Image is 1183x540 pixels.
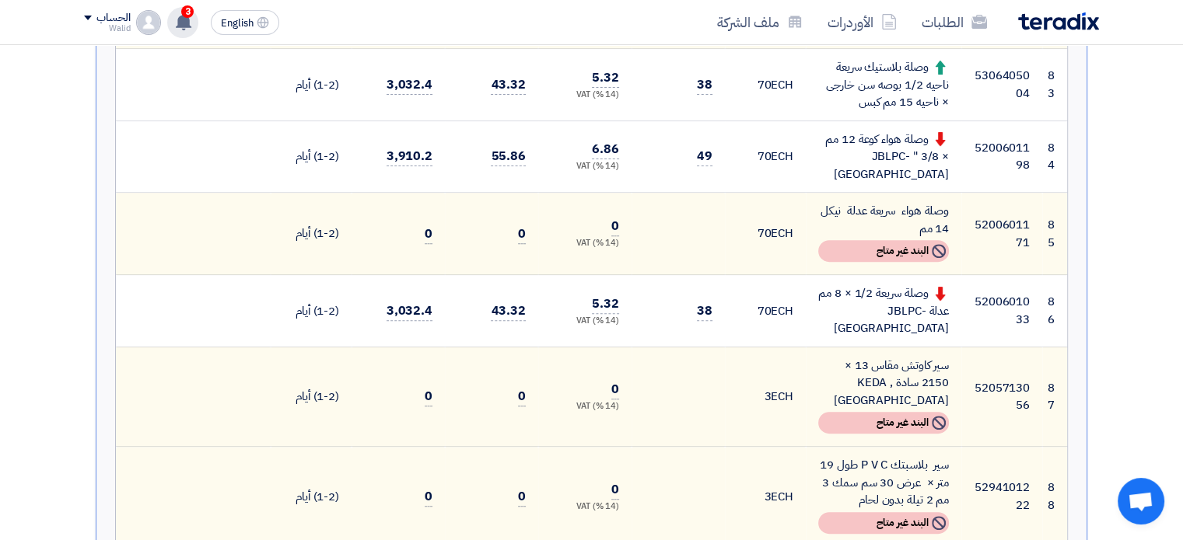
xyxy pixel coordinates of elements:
[818,512,949,534] div: البند غير متاح
[491,75,526,95] span: 43.32
[1042,347,1067,447] td: 87
[725,49,806,121] td: ECH
[757,225,771,242] span: 70
[1042,193,1067,275] td: 85
[84,24,130,33] div: Walid
[1042,49,1067,121] td: 83
[491,147,526,166] span: 55.86
[611,217,619,236] span: 0
[818,284,949,337] div: وصلة سريعة 1/2 × 8 مم عدلة JBLPC-[GEOGRAPHIC_DATA]
[425,387,432,406] span: 0
[725,193,806,275] td: ECH
[611,480,619,500] span: 0
[425,487,432,507] span: 0
[551,160,619,173] div: (14 %) VAT
[697,147,712,166] span: 49
[181,5,194,18] span: 3
[551,500,619,514] div: (14 %) VAT
[961,49,1042,121] td: 5306405004
[425,225,432,244] span: 0
[211,10,279,35] button: English
[697,301,712,321] span: 38
[1118,478,1164,524] div: دردشة مفتوحة
[136,10,161,35] img: profile_test.png
[757,302,771,319] span: 70
[1042,120,1067,193] td: 84
[387,147,432,166] span: 3,910.2
[764,488,771,505] span: 3
[592,68,619,88] span: 5.32
[818,58,949,111] div: وصلة بلاستيك سريعة ناحيه 1/2 بوصه سن خارجى × ناحيه 15 مم كبس
[697,75,712,95] span: 38
[271,120,352,193] td: (1-2) أيام
[221,18,254,29] span: English
[491,301,526,321] span: 43.32
[757,148,771,165] span: 70
[551,237,619,250] div: (14 %) VAT
[271,347,352,447] td: (1-2) أيام
[271,49,352,121] td: (1-2) أيام
[818,412,949,434] div: البند غير متاح
[387,75,432,95] span: 3,032.4
[818,240,949,262] div: البند غير متاح
[725,275,806,347] td: ECH
[592,140,619,159] span: 6.86
[518,487,526,507] span: 0
[725,120,806,193] td: ECH
[818,456,949,509] div: سير بلاسبتك P V C طول 19 متر × عرض 30 سم سمك 3 مم 2 تيلة بدون لحام
[1042,275,1067,347] td: 86
[96,12,130,25] div: الحساب
[818,202,949,237] div: وصلة هواء سريعة عدلة نيكل 14 مم
[611,380,619,399] span: 0
[764,388,771,405] span: 3
[961,193,1042,275] td: 5200601171
[518,225,526,244] span: 0
[961,275,1042,347] td: 5200601033
[551,89,619,102] div: (14 %) VAT
[592,294,619,314] span: 5.32
[387,301,432,321] span: 3,032.4
[705,4,815,40] a: ملف الشركة
[271,275,352,347] td: (1-2) أيام
[725,347,806,447] td: ECH
[551,315,619,328] div: (14 %) VAT
[757,76,771,93] span: 70
[909,4,999,40] a: الطلبات
[818,357,949,409] div: سير كاوتش مقاس 13 × 2150 سادة KEDA , [GEOGRAPHIC_DATA]
[551,400,619,413] div: (14 %) VAT
[518,387,526,406] span: 0
[271,193,352,275] td: (1-2) أيام
[815,4,909,40] a: الأوردرات
[961,120,1042,193] td: 5200601198
[1018,12,1099,30] img: Teradix logo
[961,347,1042,447] td: 5205713056
[818,131,949,183] div: وصلة هواء كوعة 12 مم × 3/8 " JBLPC-[GEOGRAPHIC_DATA]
